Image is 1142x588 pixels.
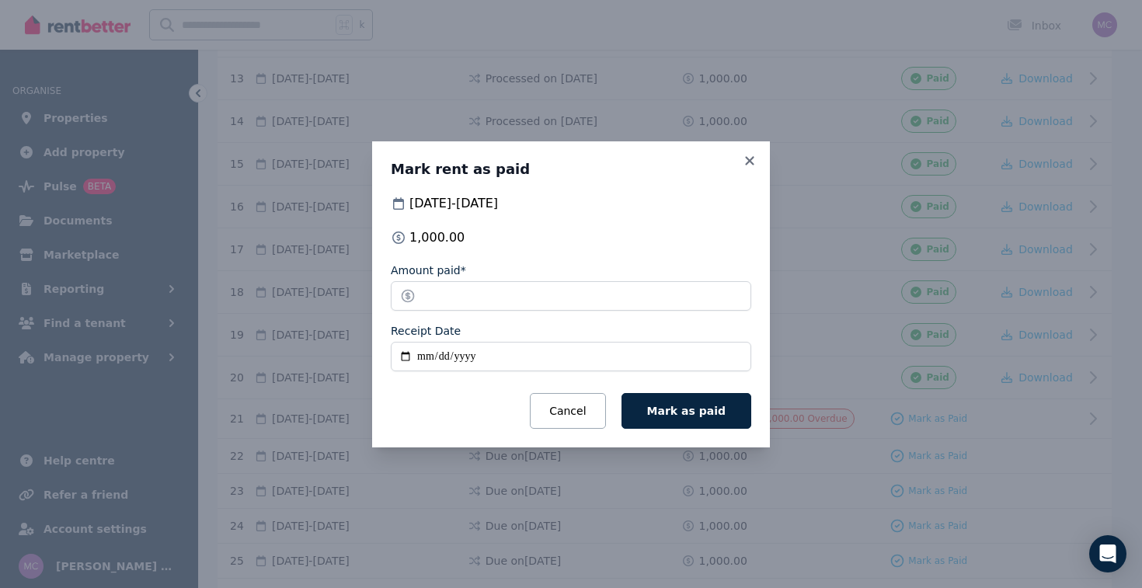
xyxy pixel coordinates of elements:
[1089,535,1126,572] div: Open Intercom Messenger
[409,194,498,213] span: [DATE] - [DATE]
[530,393,605,429] button: Cancel
[409,228,465,247] span: 1,000.00
[391,323,461,339] label: Receipt Date
[647,405,726,417] span: Mark as paid
[391,160,751,179] h3: Mark rent as paid
[391,263,466,278] label: Amount paid*
[621,393,751,429] button: Mark as paid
